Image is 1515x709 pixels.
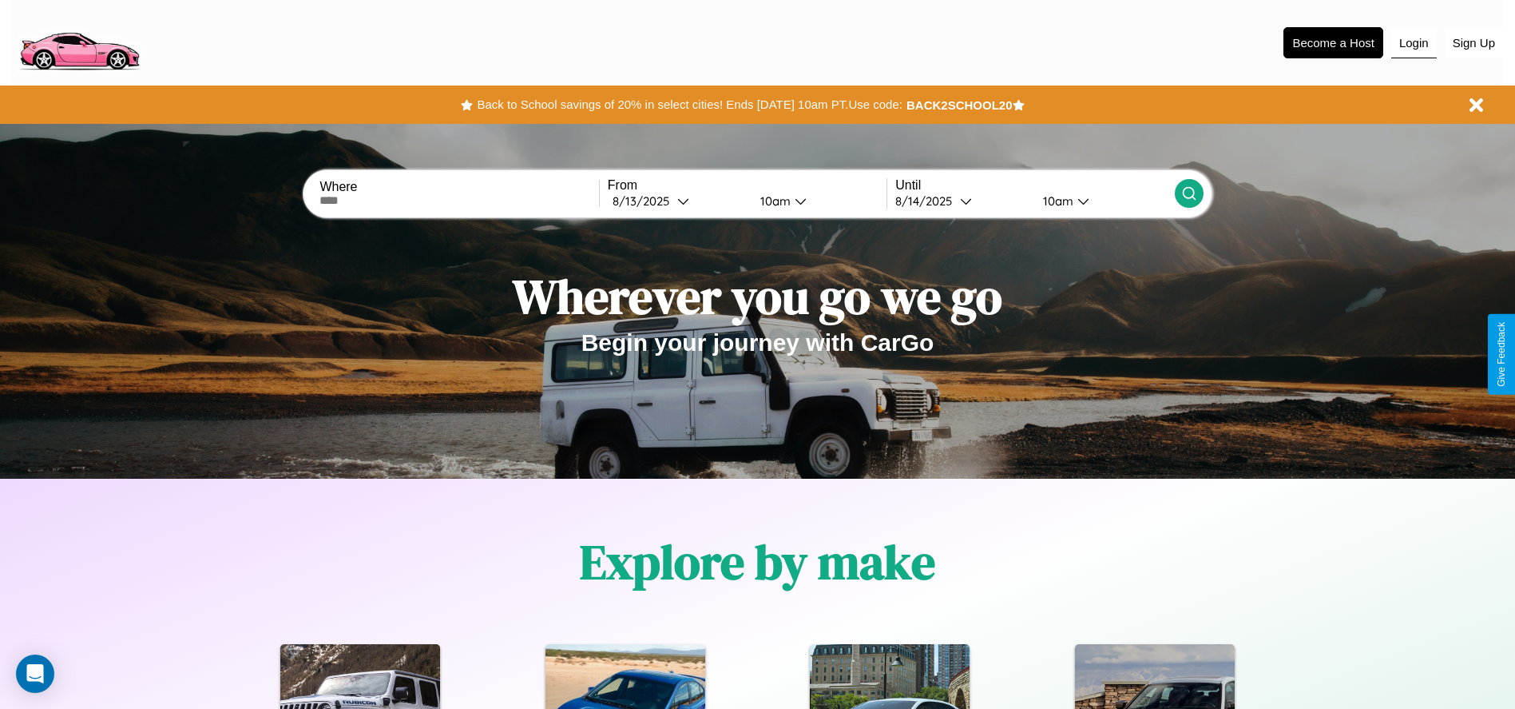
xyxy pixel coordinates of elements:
button: Become a Host [1283,27,1383,58]
div: 8 / 13 / 2025 [613,193,677,209]
label: Until [895,178,1174,193]
label: From [608,178,886,193]
button: Login [1391,28,1437,58]
label: Where [319,180,598,194]
div: Give Feedback [1496,322,1507,387]
button: Back to School savings of 20% in select cities! Ends [DATE] 10am PT.Use code: [473,94,906,116]
div: Open Intercom Messenger [16,655,54,693]
div: 10am [1035,193,1077,209]
button: 8/13/2025 [608,193,748,209]
h1: Explore by make [580,529,935,595]
button: 10am [748,193,887,209]
div: 10am [752,193,795,209]
button: 10am [1030,193,1175,209]
img: logo [12,8,146,74]
b: BACK2SCHOOL20 [906,98,1013,112]
div: 8 / 14 / 2025 [895,193,960,209]
button: Sign Up [1445,28,1503,58]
